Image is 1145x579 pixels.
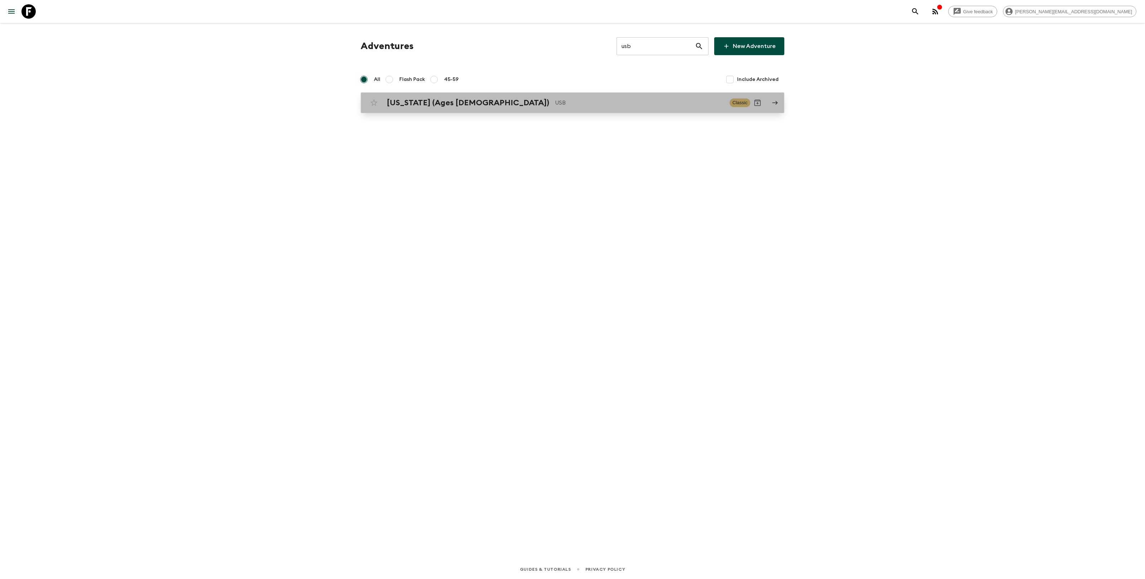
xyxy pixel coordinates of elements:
[585,565,625,573] a: Privacy Policy
[617,36,695,56] input: e.g. AR1, Argentina
[399,76,425,83] span: Flash Pack
[555,98,724,107] p: USB
[714,37,784,55] a: New Adventure
[959,9,997,14] span: Give feedback
[520,565,571,573] a: Guides & Tutorials
[4,4,19,19] button: menu
[444,76,459,83] span: 45-59
[361,39,414,53] h1: Adventures
[1011,9,1136,14] span: [PERSON_NAME][EMAIL_ADDRESS][DOMAIN_NAME]
[361,92,784,113] a: [US_STATE] (Ages [DEMOGRAPHIC_DATA])USBClassicArchive
[730,98,750,107] span: Classic
[374,76,380,83] span: All
[750,96,765,110] button: Archive
[737,76,779,83] span: Include Archived
[1003,6,1136,17] div: [PERSON_NAME][EMAIL_ADDRESS][DOMAIN_NAME]
[387,98,549,107] h2: [US_STATE] (Ages [DEMOGRAPHIC_DATA])
[948,6,997,17] a: Give feedback
[908,4,922,19] button: search adventures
